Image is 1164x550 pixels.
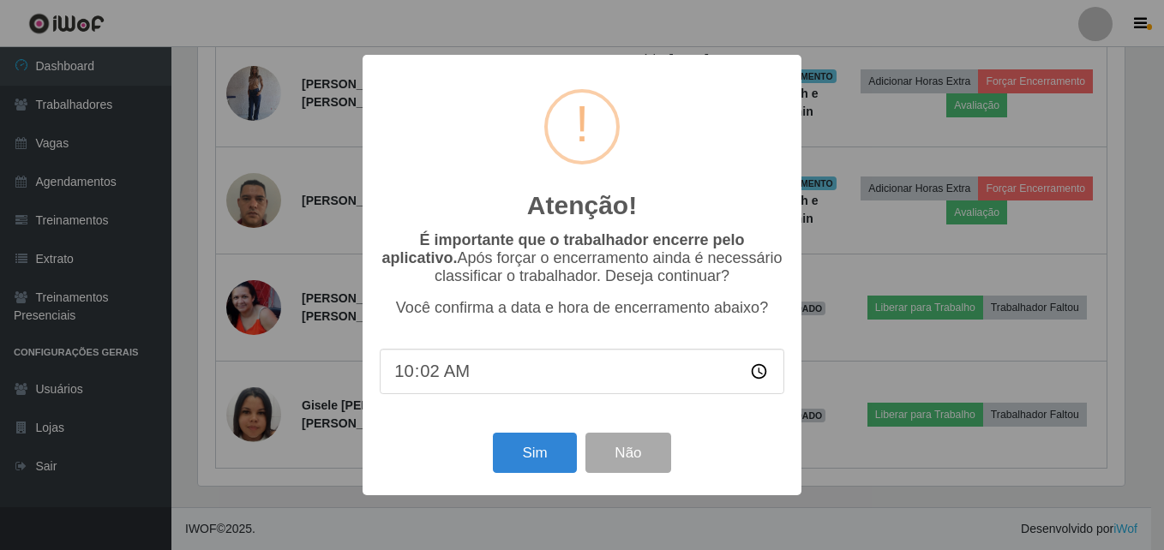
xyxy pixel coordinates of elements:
button: Não [585,433,670,473]
button: Sim [493,433,576,473]
p: Após forçar o encerramento ainda é necessário classificar o trabalhador. Deseja continuar? [380,231,784,285]
b: É importante que o trabalhador encerre pelo aplicativo. [381,231,744,266]
h2: Atenção! [527,190,637,221]
p: Você confirma a data e hora de encerramento abaixo? [380,299,784,317]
